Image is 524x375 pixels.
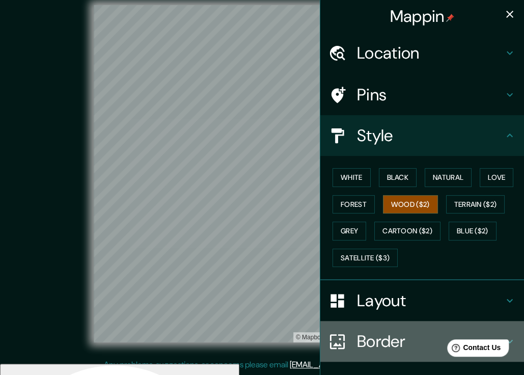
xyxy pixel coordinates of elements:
h4: Pins [357,85,504,105]
div: Style [320,115,524,156]
img: pin-icon.png [446,14,454,22]
h4: Mappin [390,6,455,26]
button: White [333,168,371,187]
button: Blue ($2) [449,222,497,240]
h4: Layout [357,290,504,311]
p: Any problems, suggestions, or concerns please email . [104,359,417,371]
button: Love [480,168,513,187]
h4: Border [357,331,504,352]
button: Black [379,168,417,187]
button: Satellite ($3) [333,249,398,267]
canvas: Map [94,5,431,342]
button: Forest [333,195,375,214]
div: Border [320,321,524,362]
button: Wood ($2) [383,195,438,214]
button: Terrain ($2) [446,195,505,214]
div: Layout [320,280,524,321]
h4: Location [357,43,504,63]
div: Location [320,33,524,73]
a: Mapbox [296,334,324,341]
iframe: Help widget launcher [433,335,513,364]
div: Pins [320,74,524,115]
button: Natural [425,168,472,187]
h4: Style [357,125,504,146]
button: Cartoon ($2) [374,222,440,240]
button: Grey [333,222,366,240]
a: [EMAIL_ADDRESS][DOMAIN_NAME] [290,359,416,370]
